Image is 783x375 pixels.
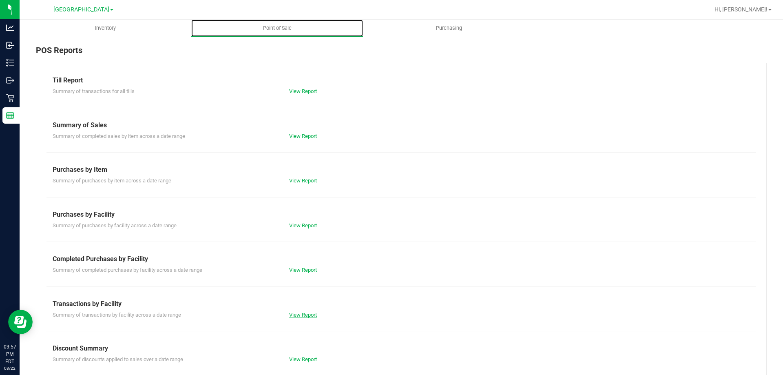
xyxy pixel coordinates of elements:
[53,312,181,318] span: Summary of transactions by facility across a date range
[6,111,14,120] inline-svg: Reports
[714,6,768,13] span: Hi, [PERSON_NAME]!
[53,299,750,309] div: Transactions by Facility
[6,94,14,102] inline-svg: Retail
[363,20,535,37] a: Purchasing
[53,165,750,175] div: Purchases by Item
[191,20,363,37] a: Point of Sale
[6,24,14,32] inline-svg: Analytics
[53,267,202,273] span: Summary of completed purchases by facility across a date range
[53,178,171,184] span: Summary of purchases by item across a date range
[53,6,109,13] span: [GEOGRAPHIC_DATA]
[425,24,473,32] span: Purchasing
[8,310,33,334] iframe: Resource center
[53,210,750,220] div: Purchases by Facility
[289,178,317,184] a: View Report
[53,88,135,94] span: Summary of transactions for all tills
[289,222,317,229] a: View Report
[289,88,317,94] a: View Report
[53,356,183,362] span: Summary of discounts applied to sales over a date range
[36,44,767,63] div: POS Reports
[289,133,317,139] a: View Report
[53,222,177,229] span: Summary of purchases by facility across a date range
[53,254,750,264] div: Completed Purchases by Facility
[53,133,185,139] span: Summary of completed sales by item across a date range
[6,41,14,49] inline-svg: Inbound
[4,343,16,365] p: 03:57 PM EDT
[6,76,14,84] inline-svg: Outbound
[289,267,317,273] a: View Report
[20,20,191,37] a: Inventory
[6,59,14,67] inline-svg: Inventory
[84,24,127,32] span: Inventory
[53,75,750,85] div: Till Report
[53,344,750,353] div: Discount Summary
[252,24,303,32] span: Point of Sale
[289,356,317,362] a: View Report
[289,312,317,318] a: View Report
[53,120,750,130] div: Summary of Sales
[4,365,16,371] p: 08/22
